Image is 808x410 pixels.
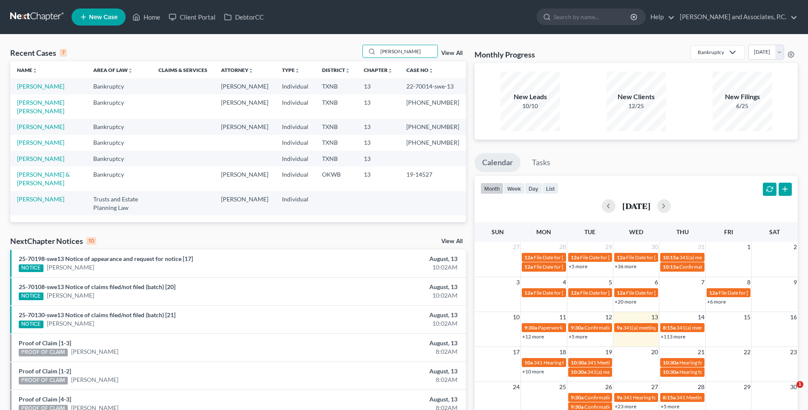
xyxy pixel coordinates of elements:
[474,49,535,60] h3: Monthly Progress
[19,321,43,328] div: NOTICE
[317,339,457,347] div: August, 13
[571,404,584,410] span: 9:30a
[275,135,315,151] td: Individual
[315,151,357,166] td: TXNB
[534,359,610,366] span: 341 Hearing for [PERSON_NAME]
[697,312,705,322] span: 14
[779,381,799,401] iframe: Intercom live chat
[796,381,803,388] span: 1
[17,83,64,90] a: [PERSON_NAME]
[525,183,542,194] button: day
[584,228,595,235] span: Tue
[676,324,759,331] span: 341(a) meeting for [PERSON_NAME]
[534,290,602,296] span: File Date for [PERSON_NAME]
[679,254,807,261] span: 341(a) meeting for [PERSON_NAME] & [PERSON_NAME]
[534,264,647,270] span: File Date for [PERSON_NAME] & [PERSON_NAME]
[650,242,659,252] span: 30
[534,254,653,261] span: File Date for [PERSON_NAME][GEOGRAPHIC_DATA]
[608,277,613,287] span: 5
[558,382,567,392] span: 25
[500,92,560,102] div: New Leads
[524,290,533,296] span: 12a
[400,135,466,151] td: [PHONE_NUMBER]
[663,324,676,331] span: 8:15a
[17,195,64,203] a: [PERSON_NAME]
[275,119,315,135] td: Individual
[19,264,43,272] div: NOTICE
[19,255,193,262] a: 25-70198-swe13 Notice of appearance and request for notice [17]
[558,242,567,252] span: 28
[364,67,393,73] a: Chapterunfold_more
[650,347,659,357] span: 20
[345,68,350,73] i: unfold_more
[743,312,751,322] span: 15
[663,254,679,261] span: 10:15a
[522,333,544,340] a: +12 more
[315,95,357,119] td: TXNB
[388,68,393,73] i: unfold_more
[492,228,504,235] span: Sun
[275,95,315,119] td: Individual
[19,283,175,290] a: 25-70108-swe13 Notice of claims filed/not filed (batch) [20]
[524,359,533,366] span: 10a
[623,394,751,401] span: 341 Hearing for [PERSON_NAME][GEOGRAPHIC_DATA]
[357,135,400,151] td: 13
[617,254,625,261] span: 12a
[214,95,275,119] td: [PERSON_NAME]
[536,228,551,235] span: Mon
[663,264,679,270] span: 10:15a
[10,236,96,246] div: NextChapter Notices
[282,67,300,73] a: Typeunfold_more
[315,135,357,151] td: TXNB
[17,99,64,115] a: [PERSON_NAME] [PERSON_NAME]
[615,298,636,305] a: +20 more
[317,283,457,291] div: August, 13
[663,359,679,366] span: 10:30a
[322,67,350,73] a: Districtunfold_more
[697,382,705,392] span: 28
[617,394,622,401] span: 9a
[679,359,760,366] span: Hearing for Total Alloy Foundry, Inc.
[86,119,152,135] td: Bankruptcy
[500,102,560,110] div: 10/10
[743,382,751,392] span: 29
[538,324,622,331] span: Paperwork appt for [PERSON_NAME]
[400,166,466,191] td: 19-14527
[789,347,798,357] span: 23
[571,254,579,261] span: 12a
[17,171,70,186] a: [PERSON_NAME] & [PERSON_NAME]
[571,290,579,296] span: 12a
[584,404,727,410] span: Confirmation Hearing for [PERSON_NAME] & [PERSON_NAME]
[220,9,268,25] a: DebtorCC
[743,347,751,357] span: 22
[604,347,613,357] span: 19
[571,369,587,375] span: 10:30a
[86,191,152,215] td: Trusts and Estate Planning Law
[584,394,726,401] span: Confirmation hearing for [PERSON_NAME] & [PERSON_NAME]
[663,394,676,401] span: 8:15a
[697,347,705,357] span: 21
[428,68,434,73] i: unfold_more
[400,119,466,135] td: [PHONE_NUMBER]
[515,277,520,287] span: 3
[71,376,118,384] a: [PERSON_NAME]
[214,119,275,135] td: [PERSON_NAME]
[587,359,664,366] span: 341 Meeting for [PERSON_NAME]
[676,228,689,235] span: Thu
[86,166,152,191] td: Bankruptcy
[512,312,520,322] span: 10
[71,347,118,356] a: [PERSON_NAME]
[524,324,537,331] span: 9:30a
[571,359,587,366] span: 10:30a
[562,277,567,287] span: 4
[709,290,718,296] span: 12a
[214,191,275,215] td: [PERSON_NAME]
[663,369,679,375] span: 10:30a
[661,403,679,410] a: +5 more
[128,9,164,25] a: Home
[617,290,625,296] span: 12a
[604,382,613,392] span: 26
[19,377,68,384] div: PROOF OF CLAIM
[17,67,37,73] a: Nameunfold_more
[554,9,632,25] input: Search by name...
